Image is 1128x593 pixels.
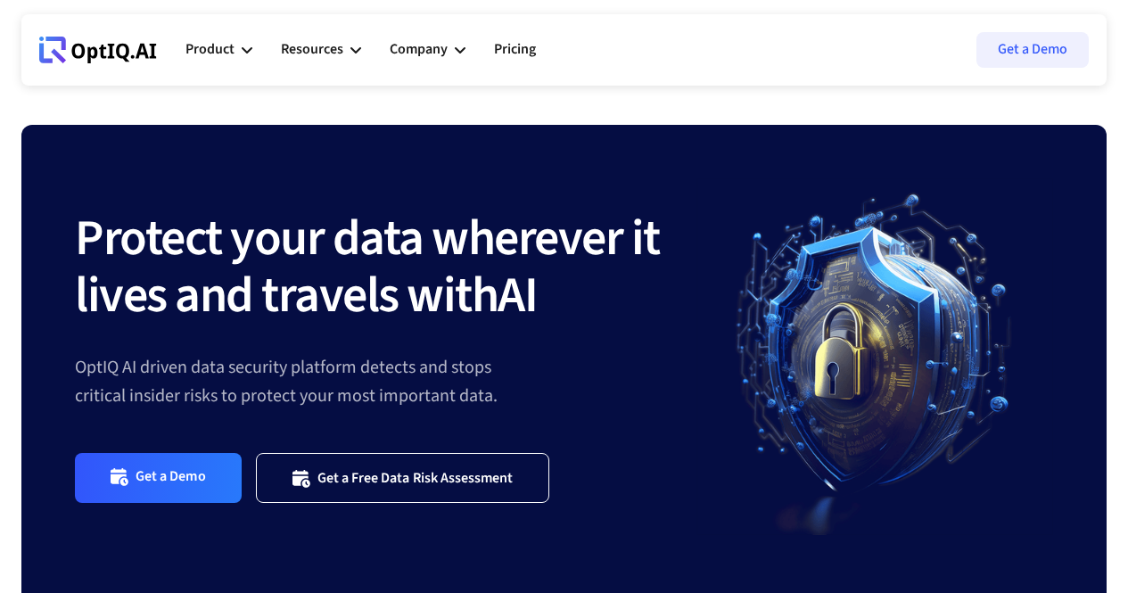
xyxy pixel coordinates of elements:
div: Webflow Homepage [39,62,40,63]
div: Get a Free Data Risk Assessment [317,469,514,487]
div: Company [390,37,448,62]
div: Resources [281,37,343,62]
strong: Protect your data wherever it lives and travels with [75,203,660,331]
a: Get a Demo [75,453,242,502]
div: Company [390,23,465,77]
div: OptIQ AI driven data security platform detects and stops critical insider risks to protect your m... [75,353,696,410]
div: Product [185,37,235,62]
a: Webflow Homepage [39,23,157,77]
strong: AI [498,260,537,331]
div: Product [185,23,252,77]
a: Get a Free Data Risk Assessment [256,453,550,502]
a: Pricing [494,23,536,77]
div: Resources [281,23,361,77]
a: Get a Demo [976,32,1089,68]
div: Get a Demo [136,467,206,488]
